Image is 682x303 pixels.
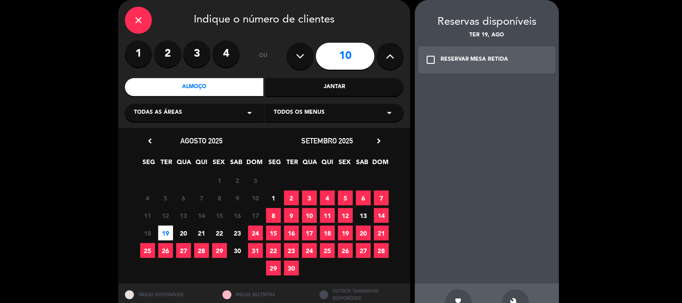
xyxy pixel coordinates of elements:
[194,208,209,223] span: 14
[285,157,300,172] span: TER
[230,208,245,223] span: 16
[194,226,209,241] span: 21
[158,208,173,223] span: 12
[159,157,174,172] span: TER
[125,40,152,67] label: 1
[230,243,245,258] span: 30
[142,157,156,172] span: SEG
[267,157,282,172] span: SEG
[266,78,404,96] div: Jantar
[320,208,335,223] span: 11
[302,226,317,241] span: 17
[176,226,191,241] span: 20
[176,208,191,223] span: 13
[134,108,182,117] span: Todas as áreas
[177,157,192,172] span: QUA
[338,208,353,223] span: 12
[284,226,299,241] span: 16
[248,208,263,223] span: 17
[212,208,227,223] span: 15
[212,191,227,205] span: 8
[249,40,278,72] div: ou
[266,226,281,241] span: 15
[247,157,262,172] span: DOM
[284,191,299,205] span: 2
[302,191,317,205] span: 3
[356,243,371,258] span: 27
[302,136,353,145] span: setembro 2025
[212,173,227,188] span: 1
[356,208,371,223] span: 13
[230,226,245,241] span: 23
[374,226,389,241] span: 21
[425,54,436,65] i: check_box_outline_blank
[244,107,255,118] i: arrow_drop_down
[230,191,245,205] span: 9
[176,243,191,258] span: 27
[133,15,144,26] i: close
[158,243,173,258] span: 26
[229,157,244,172] span: SAB
[373,157,388,172] span: DOM
[125,7,404,34] div: Indique o número de clientes
[266,261,281,276] span: 29
[320,226,335,241] span: 18
[415,13,559,31] div: Reservas disponíveis
[302,208,317,223] span: 10
[212,226,227,241] span: 22
[125,78,263,96] div: Almoço
[274,108,325,117] span: Todos os menus
[230,173,245,188] span: 2
[140,191,155,205] span: 4
[154,40,181,67] label: 2
[248,173,263,188] span: 3
[212,157,227,172] span: SEX
[303,157,317,172] span: QUA
[384,107,395,118] i: arrow_drop_down
[212,243,227,258] span: 29
[355,157,370,172] span: SAB
[356,191,371,205] span: 6
[266,243,281,258] span: 22
[248,191,263,205] span: 10
[180,136,223,145] span: agosto 2025
[158,191,173,205] span: 5
[374,243,389,258] span: 28
[441,55,508,64] div: RESERVAR MESA RETIDA
[356,226,371,241] span: 20
[194,157,209,172] span: QUI
[320,243,335,258] span: 25
[248,243,263,258] span: 31
[338,226,353,241] span: 19
[266,208,281,223] span: 8
[194,243,209,258] span: 28
[415,31,559,40] div: Ter 19, ago
[374,208,389,223] span: 14
[338,243,353,258] span: 26
[140,243,155,258] span: 25
[302,243,317,258] span: 24
[284,243,299,258] span: 23
[320,157,335,172] span: QUI
[176,191,191,205] span: 6
[266,191,281,205] span: 1
[194,191,209,205] span: 7
[158,226,173,241] span: 19
[374,136,383,146] i: chevron_right
[248,226,263,241] span: 24
[140,226,155,241] span: 18
[374,191,389,205] span: 7
[320,191,335,205] span: 4
[213,40,240,67] label: 4
[183,40,210,67] label: 3
[140,208,155,223] span: 11
[284,261,299,276] span: 30
[338,191,353,205] span: 5
[338,157,352,172] span: SEX
[145,136,155,146] i: chevron_left
[284,208,299,223] span: 9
